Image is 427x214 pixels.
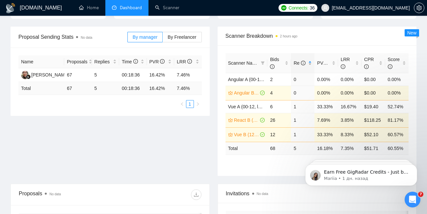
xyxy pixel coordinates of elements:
[64,55,92,68] th: Proposals
[361,142,385,155] td: $ 51.71
[338,127,361,142] td: 8.33%
[317,60,333,66] span: PVR
[67,58,87,65] span: Proposals
[21,72,69,77] a: SJ[PERSON_NAME]
[364,57,374,69] span: CPR
[291,86,314,100] td: 0
[291,127,314,142] td: 1
[414,5,424,11] a: setting
[267,142,291,155] td: 68
[119,68,147,82] td: 00:18:36
[226,142,268,155] td: Total
[18,55,64,68] th: Name
[64,82,92,95] td: 67
[385,100,409,113] td: 52.74%
[385,73,409,86] td: 0.00%
[18,82,64,95] td: Total
[314,127,338,142] td: 33.33%
[228,118,233,122] span: crown
[234,131,259,138] a: Vue B (12-24, short, Laziza)
[186,100,194,108] a: 1
[407,30,416,35] span: New
[280,34,298,38] time: 2 hours ago
[291,73,314,86] td: 0
[267,127,291,142] td: 12
[186,100,194,108] li: 1
[234,117,259,124] a: React B (12-24, short, Laziza)
[92,55,119,68] th: Replies
[385,127,409,142] td: 60.57%
[260,91,265,95] span: check-circle
[155,5,179,11] a: searchScanner
[18,33,127,41] span: Proposal Sending Stats
[361,86,385,100] td: $0.00
[291,100,314,113] td: 1
[314,86,338,100] td: 0.00%
[49,192,61,196] span: No data
[364,64,369,69] span: info-circle
[361,100,385,113] td: $19.40
[388,57,400,69] span: Score
[294,60,306,66] span: Re
[388,64,392,69] span: info-circle
[310,4,315,11] span: 36
[341,57,350,69] span: LRR
[228,60,259,66] span: Scanner Name
[261,61,265,65] span: filter
[180,102,184,106] span: left
[228,77,292,82] a: Angular A (00-12, short, sardor)
[314,113,338,127] td: 7.69%
[301,61,306,65] span: info-circle
[328,61,333,65] span: info-circle
[338,100,361,113] td: 16.67%
[338,113,361,127] td: 3.85%
[92,82,119,95] td: 5
[92,68,119,82] td: 5
[361,73,385,86] td: $0.00
[120,5,142,11] span: Dashboard
[418,192,423,197] span: 7
[291,142,314,155] td: 5
[196,102,200,106] span: right
[133,34,157,40] span: By manager
[177,59,192,64] span: LRR
[119,82,147,95] td: 00:18:36
[361,127,385,142] td: $52.10
[385,113,409,127] td: 81.17%
[314,73,338,86] td: 0.00%
[257,192,268,196] span: No data
[295,150,427,196] iframe: Intercom notifications сообщение
[414,3,424,13] button: setting
[81,36,92,39] span: No data
[267,86,291,100] td: 4
[168,34,196,40] span: By Freelancer
[260,132,265,137] span: check-circle
[405,192,420,207] iframe: Intercom live chat
[385,86,409,100] td: 0.00%
[338,73,361,86] td: 0.00%
[226,189,409,198] span: Invitations
[147,82,174,95] td: 16.42 %
[122,59,138,64] span: Time
[259,58,266,68] span: filter
[228,104,283,109] a: Vue A (00-12, long, sardor)
[194,100,202,108] button: right
[267,100,291,113] td: 6
[194,100,202,108] li: Next Page
[133,59,138,64] span: info-circle
[228,91,233,95] span: crown
[26,75,31,79] img: gigradar-bm.png
[112,5,117,10] span: dashboard
[174,68,202,82] td: 7.46%
[149,59,165,64] span: PVR
[323,6,328,10] span: user
[288,4,308,11] span: Connects:
[191,189,201,200] button: download
[270,57,279,69] span: Bids
[267,73,291,86] td: 2
[228,132,233,137] span: crown
[338,86,361,100] td: 0.00%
